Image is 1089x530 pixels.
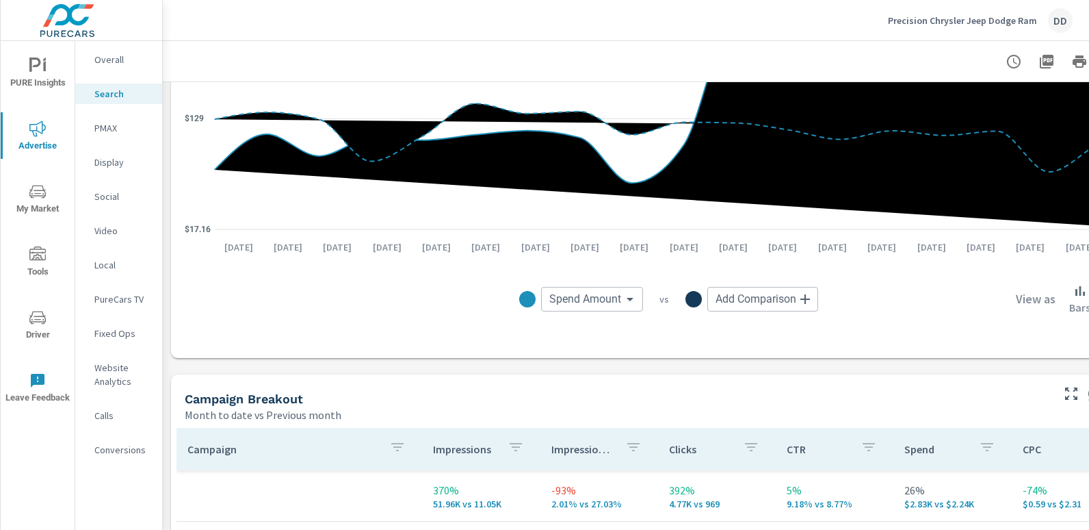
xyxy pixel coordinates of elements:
div: PureCars TV [75,289,162,310]
div: nav menu [1,41,75,419]
p: [DATE] [709,240,757,254]
p: Video [94,224,151,238]
p: Conversions [94,443,151,457]
p: Month to date vs Previous month [185,407,341,423]
div: Website Analytics [75,357,162,392]
p: Spend [904,442,967,456]
div: Display [75,152,162,173]
h6: View as [1016,292,1055,306]
p: [DATE] [660,240,708,254]
span: PURE Insights [5,58,70,91]
p: Calls [94,409,151,422]
p: [DATE] [957,240,1005,254]
p: [DATE] [264,240,312,254]
p: Display [94,155,151,169]
text: $17.16 [185,225,211,234]
p: vs [643,293,685,305]
div: Social [75,186,162,207]
p: PMAX [94,121,151,135]
span: Spend Amount [549,292,621,306]
span: Tools [5,247,70,280]
div: Search [75,84,162,104]
p: $2,826.99 vs $2,238.47 [904,499,1000,509]
p: [DATE] [908,240,956,254]
p: Campaign [187,442,378,456]
p: Social [94,190,151,203]
p: Search [94,87,151,101]
span: My Market [5,184,70,217]
p: [DATE] [412,240,460,254]
text: $129 [185,114,204,123]
p: [DATE] [610,240,658,254]
p: [DATE] [759,240,806,254]
div: Spend Amount [541,287,643,312]
span: Add Comparison [716,292,796,306]
p: Overall [94,53,151,66]
p: [DATE] [809,240,856,254]
div: Video [75,220,162,241]
p: 26% [904,482,1000,499]
p: [DATE] [462,240,510,254]
p: Impressions [433,442,496,456]
button: "Export Report to PDF" [1033,48,1060,75]
p: Fixed Ops [94,327,151,340]
p: 5% [787,482,882,499]
p: [DATE] [858,240,906,254]
div: DD [1048,8,1073,33]
div: Fixed Ops [75,323,162,344]
p: PureCars TV [94,292,151,306]
p: [DATE] [313,240,361,254]
p: [DATE] [363,240,411,254]
p: Impression Share [551,442,614,456]
p: 392% [669,482,765,499]
p: 370% [433,482,529,499]
p: 9.18% vs 8.77% [787,499,882,509]
p: CPC [1023,442,1086,456]
div: Local [75,255,162,275]
p: Website Analytics [94,361,151,388]
p: Clicks [669,442,732,456]
button: Make Fullscreen [1060,383,1082,405]
div: Overall [75,49,162,70]
p: CTR [787,442,850,456]
div: Add Comparison [707,287,818,312]
div: Conversions [75,440,162,460]
p: 51,959 vs 11,054 [433,499,529,509]
h5: Campaign Breakout [185,392,303,406]
p: [DATE] [512,240,560,254]
span: Advertise [5,121,70,154]
p: [DATE] [1006,240,1054,254]
p: -93% [551,482,647,499]
p: [DATE] [215,240,263,254]
div: PMAX [75,118,162,138]
p: [DATE] [561,240,609,254]
p: 4,771 vs 969 [669,499,765,509]
span: Driver [5,310,70,343]
p: 2.01% vs 27.03% [551,499,647,509]
p: Precision Chrysler Jeep Dodge Ram [888,14,1037,27]
div: Calls [75,405,162,426]
p: Local [94,258,151,272]
span: Leave Feedback [5,373,70,406]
